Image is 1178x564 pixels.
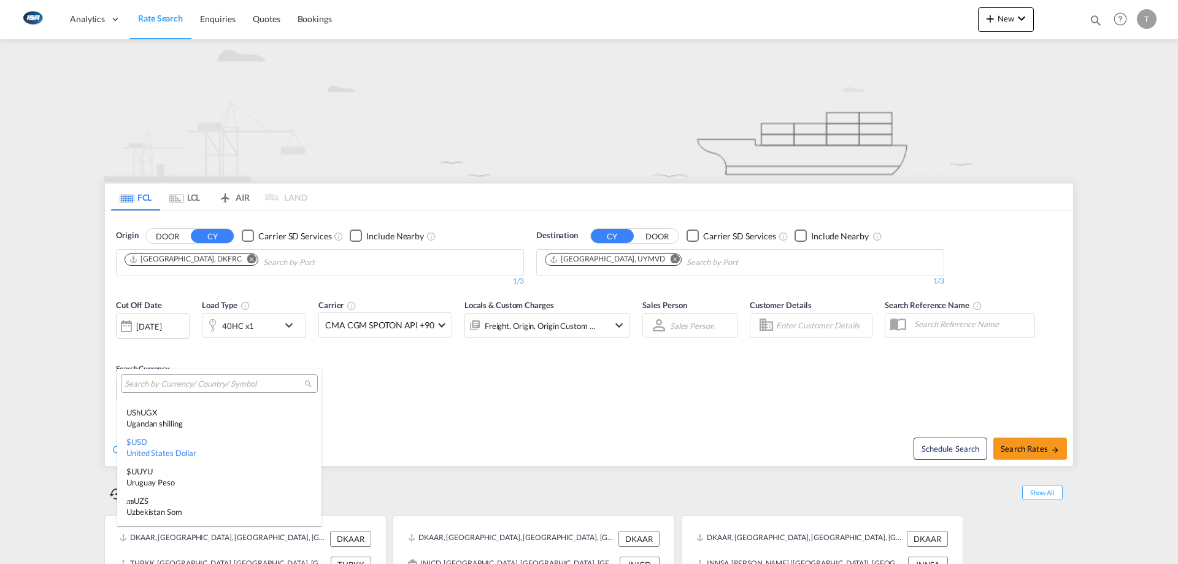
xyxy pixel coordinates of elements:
[304,379,313,388] md-icon: icon-magnify
[126,477,312,488] div: Uruguay Peso
[126,418,312,429] div: Ugandan shilling
[126,447,312,458] div: United States Dollar
[126,466,312,488] div: UYU
[126,525,136,535] span: B$
[126,437,131,447] span: $
[126,496,134,506] span: лв
[126,408,141,417] span: USh
[126,495,312,517] div: UZS
[126,506,312,517] div: Uzbekistan Som
[126,466,137,476] span: $U
[126,436,312,458] div: USD
[125,379,304,390] input: Search by Currency/ Country/ Symbol
[126,525,312,547] div: VES
[126,407,312,429] div: UGX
